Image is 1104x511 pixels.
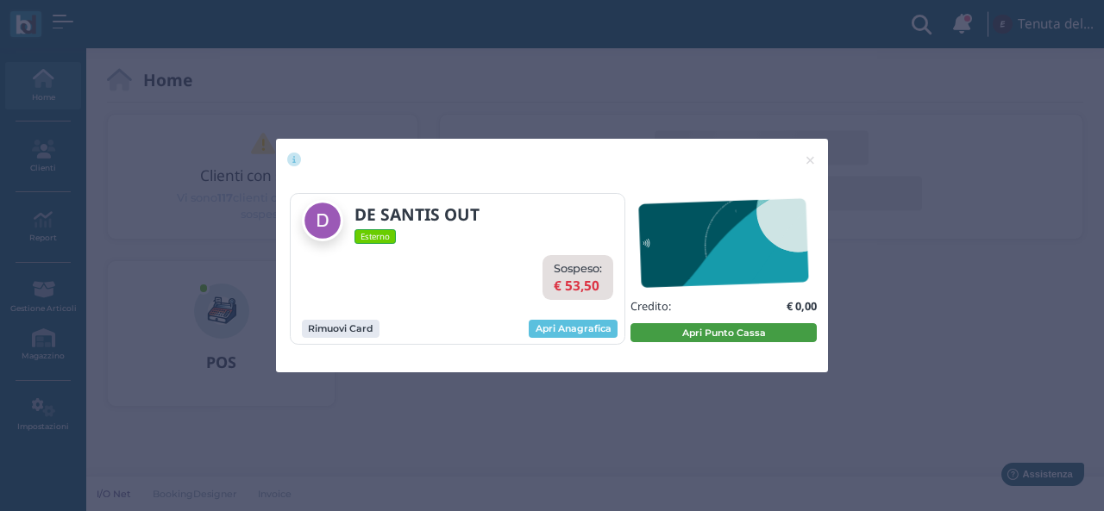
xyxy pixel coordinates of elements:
label: Sospeso: [554,260,602,277]
button: Rimuovi Card [302,320,379,339]
b: € 53,50 [554,277,599,295]
span: Esterno [354,229,397,243]
a: DE SANTIS OUT Esterno [302,200,532,244]
span: Assistenza [51,14,114,27]
a: Apri Anagrafica [529,320,618,339]
button: Apri Punto Cassa [630,323,817,342]
img: DE SANTIS OUT [302,200,343,241]
b: € 0,00 [787,298,817,314]
b: DE SANTIS OUT [354,203,480,226]
h5: Credito: [630,300,671,312]
span: × [804,149,817,171]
